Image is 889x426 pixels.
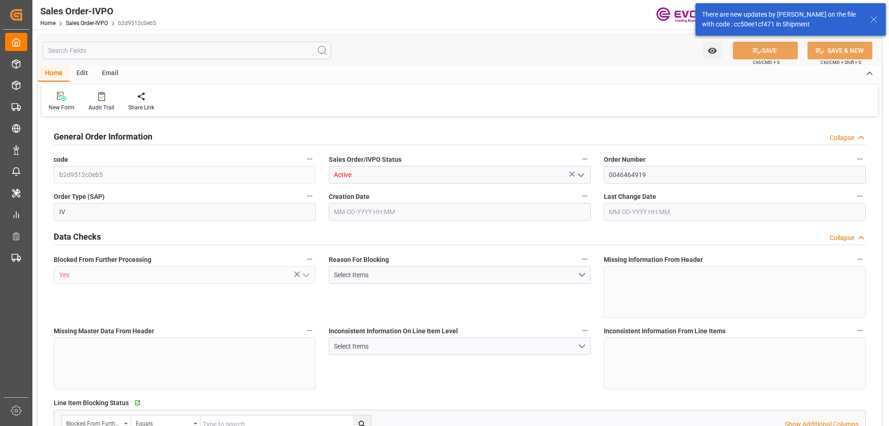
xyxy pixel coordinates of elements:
button: Blocked From Further Processing [304,253,316,265]
span: Ctrl/CMD + Shift + S [820,59,861,66]
div: Home [38,66,69,82]
button: open menu [329,337,591,355]
span: Order Number [604,155,645,165]
div: There are new updates by [PERSON_NAME] on the file with code : cc50ee1cf471 in Shipment [702,10,861,29]
input: Search Fields [43,42,331,59]
span: Ctrl/CMD + S [753,59,780,66]
div: Audit Trail [88,103,114,112]
button: Reason For Blocking [579,253,591,265]
span: Blocked From Further Processing [54,255,151,265]
a: Home [40,20,56,26]
div: Collapse [830,233,854,243]
div: Select Items [334,342,577,351]
input: MM-DD-YYYY HH:MM [604,203,866,221]
a: Sales Order-IVPO [66,20,108,26]
div: Share Link [128,103,154,112]
button: Creation Date [579,190,591,202]
span: Inconsistent Information On Line Item Level [329,326,458,336]
button: open menu [703,42,722,59]
div: Edit [69,66,95,82]
span: Inconsistent Information From Line Items [604,326,726,336]
button: Order Type (SAP) [304,190,316,202]
button: Order Number [854,153,866,165]
button: Last Change Date [854,190,866,202]
h2: General Order Information [54,130,152,143]
button: open menu [298,268,312,282]
input: MM-DD-YYYY HH:MM [329,203,591,221]
span: Line Item Blocking Status [54,398,129,408]
img: Evonik-brand-mark-Deep-Purple-RGB.jpeg_1700498283.jpeg [656,7,716,23]
button: Missing Information From Header [854,253,866,265]
div: Sales Order-IVPO [40,4,156,18]
div: Email [95,66,125,82]
span: Missing Information From Header [604,255,703,265]
button: SAVE & NEW [808,42,872,59]
h2: Data Checks [54,230,101,243]
span: Last Change Date [604,192,656,202]
span: Reason For Blocking [329,255,389,265]
span: Sales Order/IVPO Status [329,155,401,165]
button: code [304,153,316,165]
button: Inconsistent Information From Line Items [854,324,866,337]
span: Order Type (SAP) [54,192,105,202]
button: open menu [329,266,591,284]
button: Inconsistent Information On Line Item Level [579,324,591,337]
button: Missing Master Data From Header [304,324,316,337]
button: Sales Order/IVPO Status [579,153,591,165]
span: Missing Master Data From Header [54,326,154,336]
button: SAVE [733,42,798,59]
div: New Form [49,103,75,112]
div: Select Items [334,270,577,280]
span: code [54,155,68,165]
button: open menu [573,168,587,182]
span: Creation Date [329,192,369,202]
div: Collapse [830,133,854,143]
